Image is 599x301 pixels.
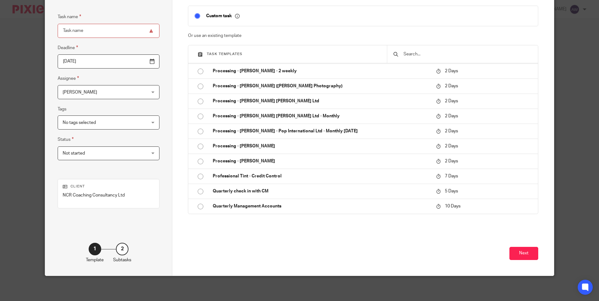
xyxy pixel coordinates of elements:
label: Status [58,136,74,143]
label: Task name [58,13,81,20]
p: Template [86,257,104,263]
p: Quarterly check in with CM [213,188,430,194]
input: Task name [58,24,159,38]
p: NCR Coaching Consultancy Ltd [63,192,154,198]
input: Pick a date [58,54,159,69]
p: Processing - [PERSON_NAME] - Pop International Ltd - Monthly [DATE] [213,128,430,134]
span: No tags selected [63,120,96,125]
span: 10 Days [445,204,461,208]
label: Deadline [58,44,78,51]
span: Not started [63,151,85,156]
p: Processing - [PERSON_NAME] [PERSON_NAME] Ltd - Monthly [213,113,430,119]
p: Client [63,184,154,189]
span: 2 Days [445,99,458,103]
div: 1 [89,243,101,255]
p: Processing - [PERSON_NAME] [PERSON_NAME] Ltd [213,98,430,104]
span: 2 Days [445,69,458,73]
span: [PERSON_NAME] [63,90,97,94]
span: 2 Days [445,159,458,163]
span: 2 Days [445,129,458,133]
p: Professional Tint - Credit Control [213,173,430,179]
input: Search... [403,51,532,58]
span: 5 Days [445,189,458,193]
span: Task templates [207,52,242,56]
p: Processing - [PERSON_NAME] ([PERSON_NAME] Photography) [213,83,430,89]
p: Custom task [206,13,240,19]
p: Quarterly Management Accounts [213,203,430,209]
span: 2 Days [445,84,458,88]
p: Processing - [PERSON_NAME] [213,158,430,164]
label: Tags [58,106,66,112]
p: Processing - [PERSON_NAME] [213,143,430,149]
div: 2 [116,243,128,255]
span: 2 Days [445,144,458,148]
span: 2 Days [445,114,458,118]
p: Subtasks [113,257,131,263]
p: Or use an existing template [188,33,538,39]
button: Next [509,247,538,260]
p: Processing - [PERSON_NAME] - 2 weekly [213,68,430,74]
label: Assignee [58,75,79,82]
span: 7 Days [445,174,458,178]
